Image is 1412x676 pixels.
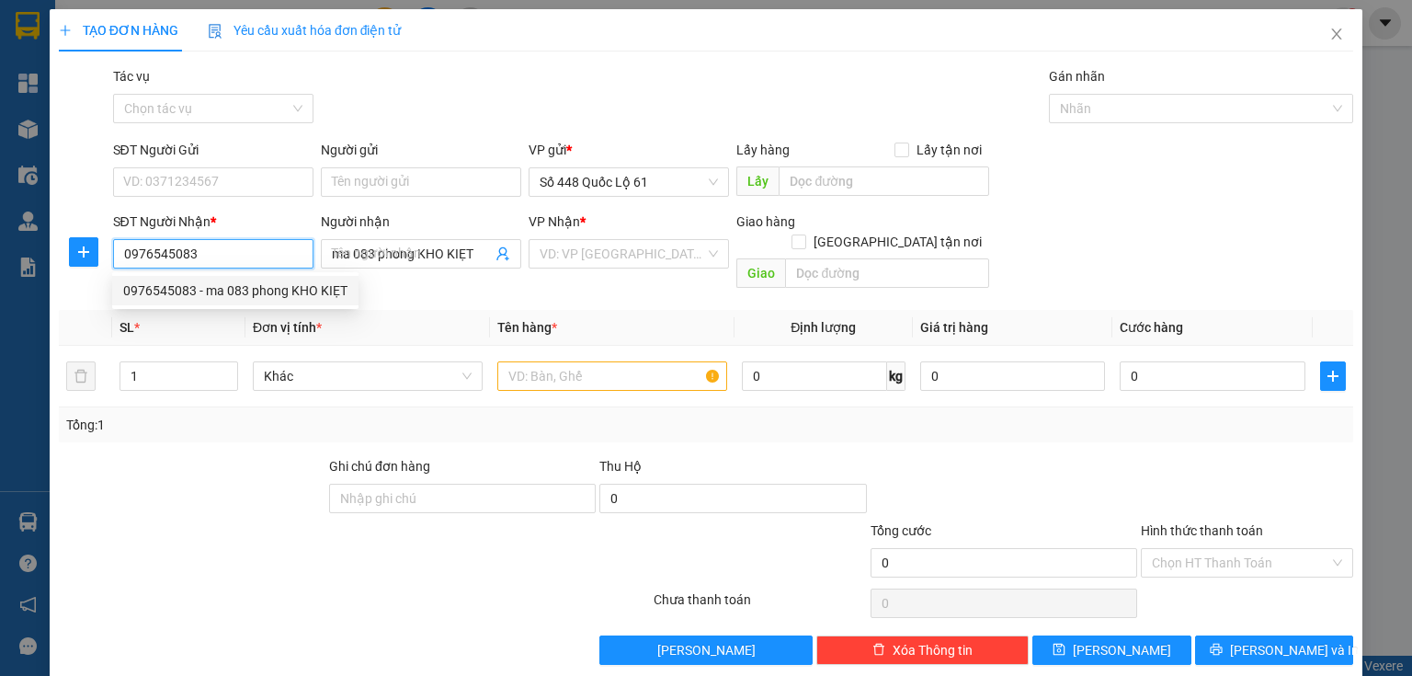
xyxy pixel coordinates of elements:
label: Gán nhãn [1049,69,1105,84]
input: 0 [920,361,1106,391]
span: Xóa Thông tin [893,640,973,660]
span: [PERSON_NAME] [657,640,756,660]
span: Tên hàng [497,320,557,335]
span: save [1053,643,1065,658]
span: plus [59,24,72,37]
button: plus [1320,361,1346,391]
div: Chưa thanh toán [652,590,868,622]
div: SĐT Người Nhận [113,212,313,232]
div: 0976545083 - ma 083 phong KHO KIẸT [123,281,347,301]
div: SĐT Người Gửi [113,140,313,160]
button: plus [69,237,98,267]
span: Cước hàng [1120,320,1183,335]
span: user-add [495,246,510,261]
span: Tổng cước [871,523,931,538]
span: [GEOGRAPHIC_DATA] tận nơi [806,232,989,252]
span: close [1329,27,1344,41]
span: TẠO ĐƠN HÀNG [59,23,178,38]
span: Lấy hàng [736,143,790,157]
img: icon [208,24,222,39]
button: deleteXóa Thông tin [816,636,1029,665]
span: SL [120,320,134,335]
span: Giao [736,258,785,288]
span: Lấy tận nơi [909,140,989,160]
span: Giao hàng [736,214,795,229]
div: 0976545083 - ma 083 phong KHO KIẸT [112,276,359,305]
div: Tổng: 1 [66,415,546,435]
span: Giá trị hàng [920,320,988,335]
button: delete [66,361,96,391]
span: plus [1321,369,1345,384]
span: kg [887,361,905,391]
span: Khác [264,362,472,390]
div: VP gửi [529,140,729,160]
span: Số 448 Quốc Lộ 61 [540,168,718,196]
span: Lấy [736,166,779,196]
button: Close [1311,9,1362,61]
label: Ghi chú đơn hàng [329,459,430,474]
span: printer [1210,643,1223,658]
span: plus [70,245,97,259]
span: [PERSON_NAME] [1073,640,1171,660]
span: Yêu cầu xuất hóa đơn điện tử [208,23,402,38]
span: Định lượng [791,320,856,335]
button: [PERSON_NAME] [599,636,812,665]
label: Hình thức thanh toán [1141,523,1263,538]
span: Đơn vị tính [253,320,322,335]
button: save[PERSON_NAME] [1032,636,1191,665]
label: Tác vụ [113,69,150,84]
div: Người nhận [321,212,521,232]
span: [PERSON_NAME] và In [1230,640,1359,660]
input: VD: Bàn, Ghế [497,361,727,391]
span: delete [872,643,885,658]
div: Người gửi [321,140,521,160]
input: Ghi chú đơn hàng [329,484,596,513]
input: Dọc đường [779,166,989,196]
button: printer[PERSON_NAME] và In [1195,636,1354,665]
input: Dọc đường [785,258,989,288]
span: Thu Hộ [599,459,642,474]
span: VP Nhận [529,214,580,229]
